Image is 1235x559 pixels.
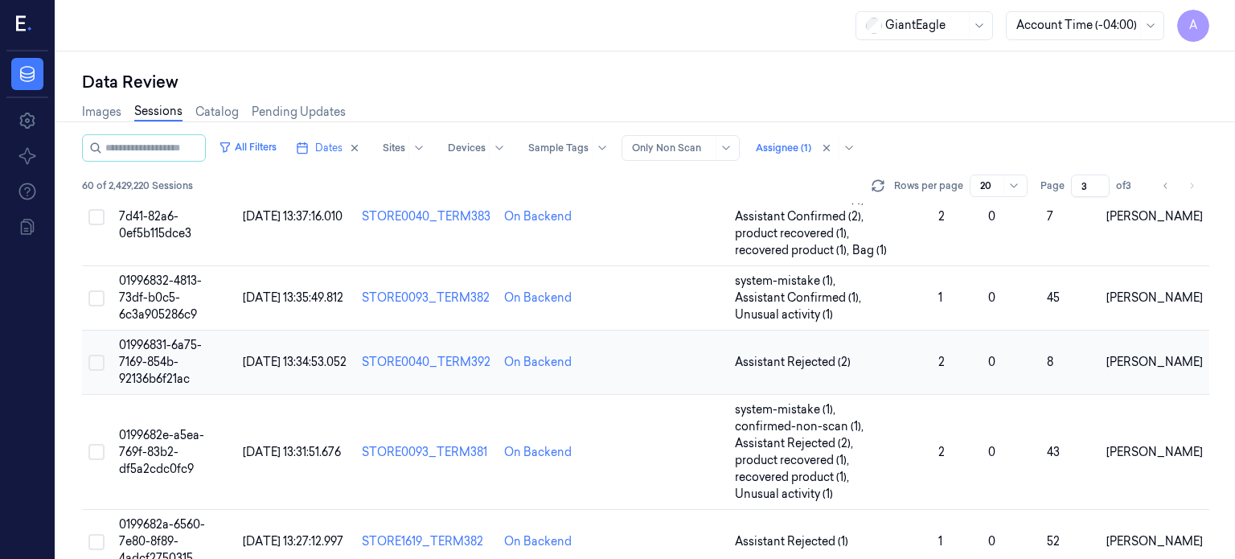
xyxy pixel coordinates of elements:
button: Select row [88,444,105,460]
span: Assistant Confirmed (2) , [735,208,867,225]
div: On Backend [504,533,572,550]
span: 45 [1047,290,1060,305]
span: 01996833-98d5-7d41-82a6-0ef5b115dce3 [119,192,205,240]
span: Assistant Rejected (1) [735,533,848,550]
button: A [1177,10,1209,42]
span: 8 [1047,355,1053,369]
span: product recovered (1) , [735,225,852,242]
span: Dates [315,141,343,155]
span: 2 [938,355,945,369]
a: Catalog [195,104,239,121]
span: recovered product (1) , [735,242,852,259]
p: Rows per page [894,179,963,193]
span: Unusual activity (1) [735,306,833,323]
span: [PERSON_NAME] [1106,445,1203,459]
span: 52 [1047,534,1060,549]
span: 0199682e-a5ea-769f-83b2-df5a2cdc0fc9 [119,428,204,476]
a: Images [82,104,121,121]
div: On Backend [504,290,572,306]
div: STORE0040_TERM392 [362,354,491,371]
a: Pending Updates [252,104,346,121]
span: 2 [938,209,945,224]
span: [PERSON_NAME] [1106,290,1203,305]
div: On Backend [504,354,572,371]
span: Assistant Rejected (2) , [735,435,856,452]
button: Dates [289,135,367,161]
span: product recovered (1) , [735,452,852,469]
button: Go to previous page [1155,175,1177,197]
div: Data Review [82,71,1209,93]
span: Unusual activity (1) [735,486,833,503]
span: 1 [938,290,942,305]
nav: pagination [1155,175,1203,197]
span: 0 [988,534,995,549]
span: [PERSON_NAME] [1106,209,1203,224]
div: STORE0040_TERM383 [362,208,491,225]
div: On Backend [504,444,572,461]
span: [DATE] 13:35:49.812 [243,290,343,305]
span: system-mistake (1) , [735,401,839,418]
span: [DATE] 13:27:12.997 [243,534,343,549]
span: Bag (1) [852,242,887,259]
span: 0 [988,445,995,459]
div: STORE0093_TERM381 [362,444,491,461]
span: system-mistake (1) , [735,273,839,290]
div: On Backend [504,208,572,225]
div: STORE0093_TERM382 [362,290,491,306]
span: 1 [938,534,942,549]
span: 01996831-6a75-7169-854b-92136b6f21ac [119,338,202,386]
button: Select row [88,355,105,371]
button: Select row [88,534,105,550]
button: Select row [88,209,105,225]
span: 60 of 2,429,220 Sessions [82,179,193,193]
span: 0 [988,290,995,305]
a: Sessions [134,103,183,121]
span: 0 [988,355,995,369]
span: [DATE] 13:37:16.010 [243,209,343,224]
span: 7 [1047,209,1053,224]
span: 01996832-4813-73df-b0c5-6c3a905286c9 [119,273,202,322]
span: recovered product (1) , [735,469,852,486]
span: [DATE] 13:31:51.676 [243,445,341,459]
span: Assistant Rejected (2) [735,354,851,371]
span: 43 [1047,445,1060,459]
span: Assistant Confirmed (1) , [735,290,864,306]
span: [PERSON_NAME] [1106,534,1203,549]
div: STORE1619_TERM382 [362,533,491,550]
span: 0 [988,209,995,224]
button: Select row [88,290,105,306]
span: confirmed-non-scan (1) , [735,418,867,435]
button: All Filters [212,134,283,160]
span: [PERSON_NAME] [1106,355,1203,369]
span: of 3 [1116,179,1142,193]
span: [DATE] 13:34:53.052 [243,355,347,369]
span: Page [1040,179,1065,193]
span: 2 [938,445,945,459]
